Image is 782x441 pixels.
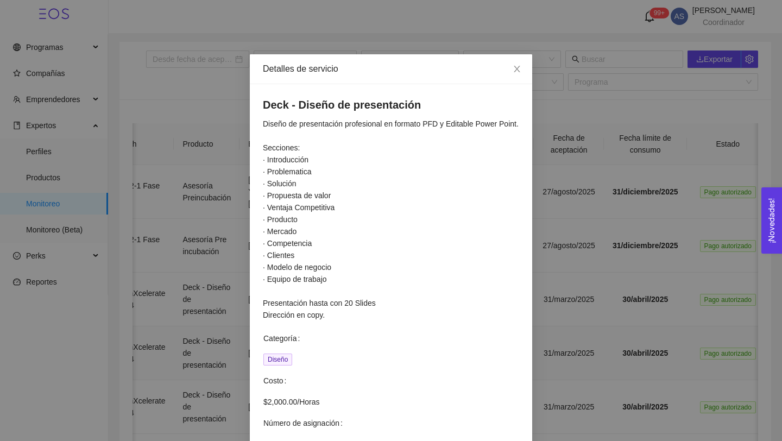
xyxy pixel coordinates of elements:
[513,65,521,73] span: close
[263,375,291,387] span: Costo
[761,187,782,254] button: Open Feedback Widget
[263,332,304,344] span: Categoría
[502,54,532,85] button: Close
[263,118,519,321] p: Diseño de presentación profesional en formato PFD y Editable Power Point. Secciones: · Introducci...
[263,396,519,408] span: $2,000.00 / Horas
[263,417,347,429] span: Número de asignación
[263,63,519,75] div: Detalles de servicio
[263,97,519,112] h4: Deck - Diseño de presentación
[263,354,292,366] span: Diseño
